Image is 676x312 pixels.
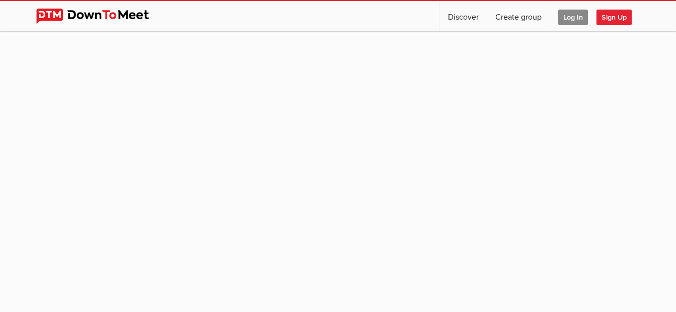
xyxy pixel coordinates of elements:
[596,10,632,25] span: Sign Up
[550,1,596,31] a: Log In
[440,1,487,31] a: Discover
[558,10,588,25] span: Log In
[596,1,640,31] a: Sign Up
[487,1,550,31] a: Create group
[36,9,165,24] img: DownToMeet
